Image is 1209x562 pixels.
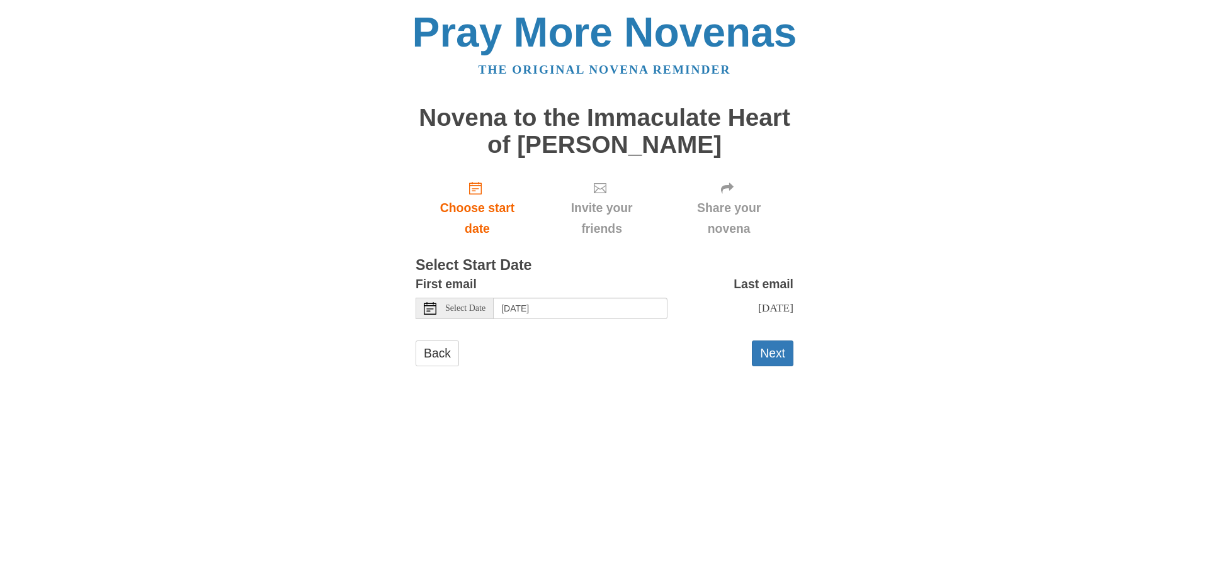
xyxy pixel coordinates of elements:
[734,274,793,295] label: Last email
[664,171,793,245] div: Click "Next" to confirm your start date first.
[416,257,793,274] h3: Select Start Date
[752,340,793,366] button: Next
[416,171,539,245] a: Choose start date
[428,198,526,239] span: Choose start date
[479,63,731,76] a: The original novena reminder
[552,198,652,239] span: Invite your friends
[416,274,477,295] label: First email
[539,171,664,245] div: Click "Next" to confirm your start date first.
[677,198,781,239] span: Share your novena
[758,301,793,314] span: [DATE]
[416,104,793,158] h1: Novena to the Immaculate Heart of [PERSON_NAME]
[412,9,797,55] a: Pray More Novenas
[445,304,485,313] span: Select Date
[416,340,459,366] a: Back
